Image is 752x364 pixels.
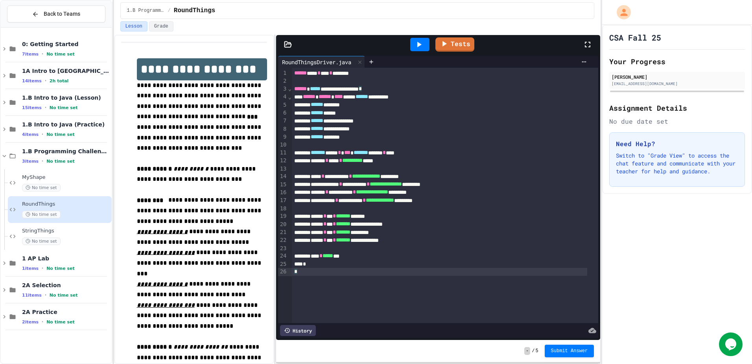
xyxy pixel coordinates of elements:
div: No due date set [609,117,745,126]
span: • [45,292,46,298]
span: No time set [46,319,75,325]
span: 7 items [22,52,39,57]
div: 6 [278,109,288,117]
span: / [532,348,535,354]
div: 18 [278,205,288,213]
span: 4 items [22,132,39,137]
span: No time set [46,132,75,137]
span: 15 items [22,105,42,110]
div: RoundThingsDriver.java [278,58,355,66]
a: Tests [435,37,474,52]
span: Submit Answer [551,348,588,354]
span: No time set [50,105,78,110]
div: 14 [278,173,288,180]
span: • [42,51,43,57]
div: 19 [278,212,288,220]
span: • [45,78,46,84]
div: 11 [278,149,288,157]
div: 4 [278,93,288,101]
div: 25 [278,260,288,268]
span: 1.B Intro to Java (Practice) [22,121,110,128]
span: / [168,7,171,14]
div: [PERSON_NAME] [612,73,743,80]
div: 10 [278,141,288,149]
div: 13 [278,165,288,173]
button: Grade [149,21,173,32]
span: No time set [22,184,61,191]
div: 21 [278,228,288,236]
span: 1.B Intro to Java (Lesson) [22,94,110,101]
span: No time set [22,211,61,218]
div: 7 [278,117,288,125]
span: No time set [46,266,75,271]
div: RoundThingsDriver.java [278,56,365,68]
div: 12 [278,157,288,165]
span: - [524,347,530,355]
span: No time set [22,238,61,245]
span: No time set [46,52,75,57]
span: StringThings [22,228,110,234]
span: 2 items [22,319,39,325]
p: Switch to "Grade View" to access the chat feature and communicate with your teacher for help and ... [616,152,738,175]
span: 5 [535,348,538,354]
div: [EMAIL_ADDRESS][DOMAIN_NAME] [612,81,743,87]
div: 22 [278,236,288,244]
div: 9 [278,133,288,141]
div: 5 [278,101,288,109]
span: 1 AP Lab [22,255,110,262]
span: 1 items [22,266,39,271]
span: Fold line [288,85,292,92]
span: 3 items [22,159,39,164]
span: • [42,319,43,325]
div: 3 [278,85,288,93]
div: 2 [278,77,288,85]
h2: Assignment Details [609,102,745,113]
button: Submit Answer [545,345,594,357]
div: 20 [278,221,288,228]
span: 11 items [22,293,42,298]
span: RoundThings [174,6,216,15]
span: • [42,131,43,137]
div: History [280,325,316,336]
span: 0: Getting Started [22,41,110,48]
div: 15 [278,181,288,189]
span: 2A Practice [22,308,110,316]
button: Back to Teams [7,6,105,22]
div: 1 [278,69,288,77]
span: 1.B Programming Challenges [127,7,165,14]
h2: Your Progress [609,56,745,67]
span: 1A Intro to [GEOGRAPHIC_DATA] [22,67,110,74]
span: RoundThings [22,201,110,208]
span: • [45,104,46,111]
h3: Need Help? [616,139,738,149]
span: Back to Teams [44,10,80,18]
iframe: chat widget [719,332,744,356]
h1: CSA Fall 25 [609,32,661,43]
span: No time set [50,293,78,298]
span: • [42,158,43,164]
span: 2h total [50,78,69,84]
div: My Account [608,3,633,21]
div: 24 [278,252,288,260]
span: 2A Selection [22,282,110,289]
div: 8 [278,125,288,133]
div: 23 [278,245,288,253]
span: No time set [46,159,75,164]
div: 17 [278,197,288,204]
div: 26 [278,268,288,276]
span: 1.B Programming Challenges [22,148,110,155]
div: 16 [278,189,288,197]
span: Fold line [288,94,292,100]
span: MyShape [22,174,110,181]
span: • [42,265,43,271]
button: Lesson [120,21,147,32]
span: 14 items [22,78,42,84]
